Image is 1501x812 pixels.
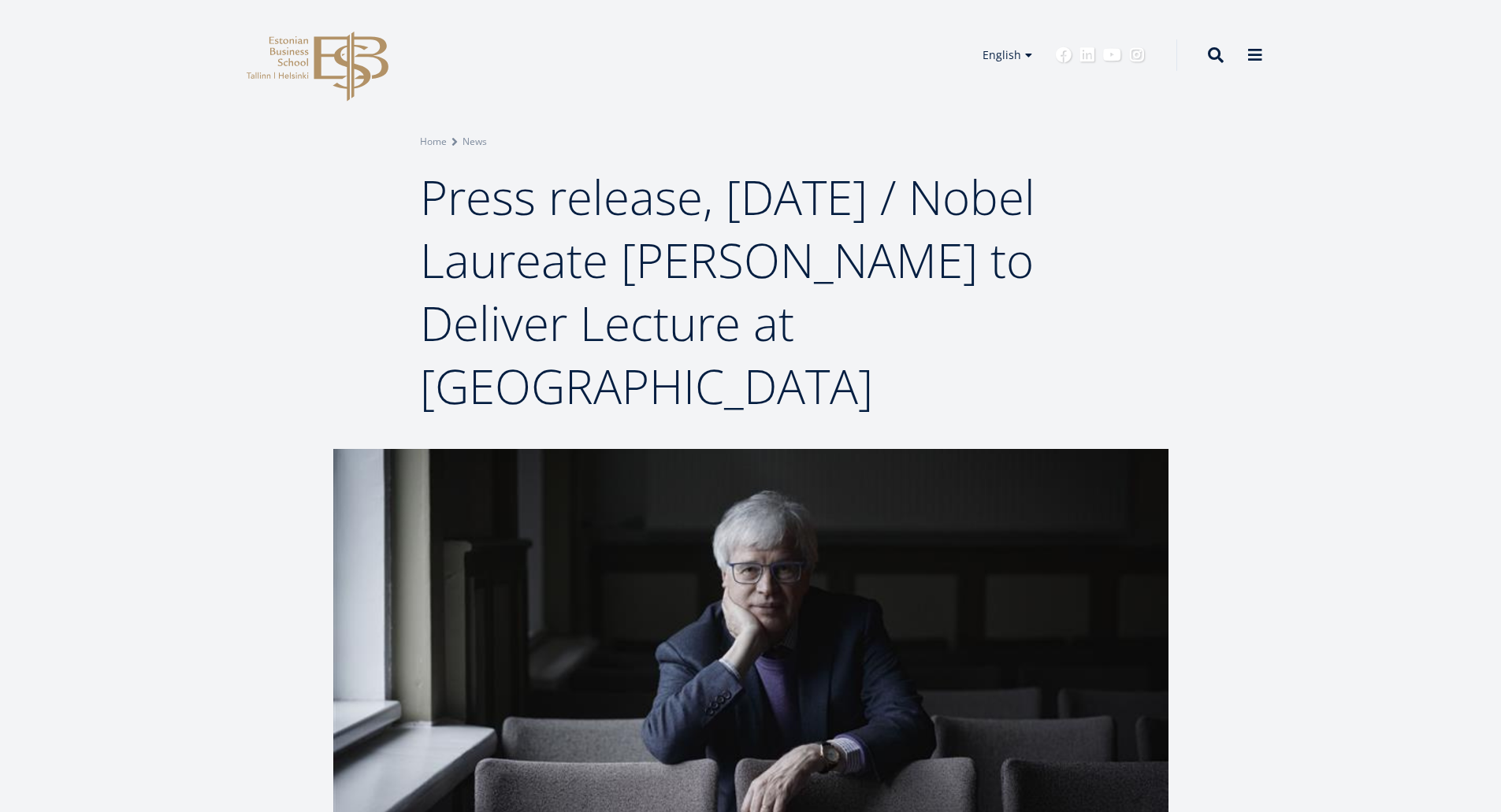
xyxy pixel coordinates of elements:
[1056,47,1072,63] a: Facebook
[463,134,487,150] a: News
[420,165,1035,418] span: Press release, [DATE] / Nobel Laureate [PERSON_NAME] to Deliver Lecture at [GEOGRAPHIC_DATA]
[420,134,447,150] a: Home
[1079,47,1095,63] a: Linkedin
[1103,47,1121,63] a: Youtube
[1129,47,1145,63] a: Instagram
